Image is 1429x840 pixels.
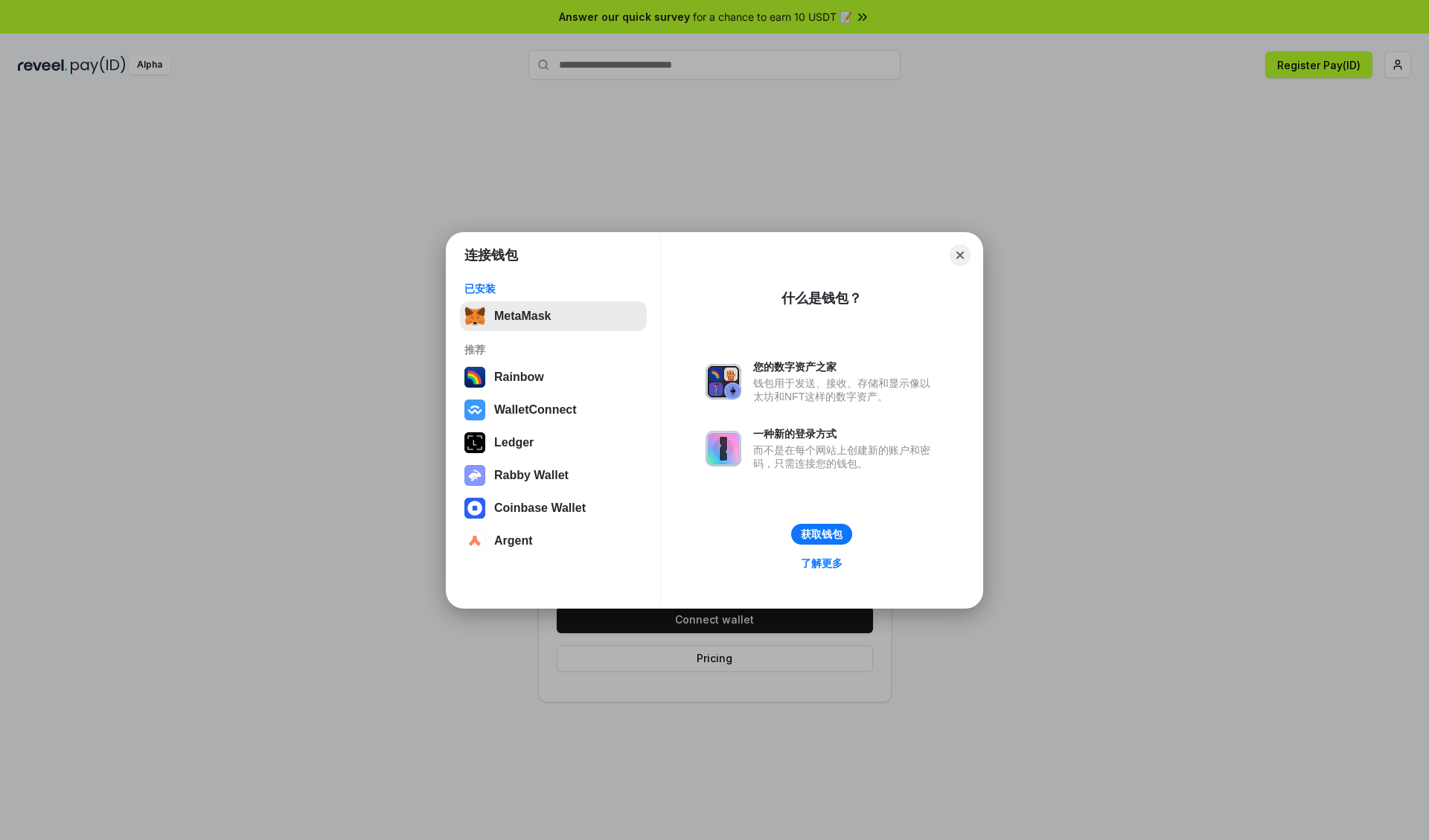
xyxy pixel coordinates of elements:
[460,461,647,490] button: Rabby Wallet
[494,534,533,548] div: Argent
[753,427,938,440] div: 一种新的登录方式
[753,360,938,373] div: 您的数字资产之家
[464,367,485,388] img: svg+xml,%3Csvg%20width%3D%22120%22%20height%3D%22120%22%20viewBox%3D%220%200%20120%20120%22%20fil...
[464,282,642,295] div: 已安装
[950,245,971,266] button: Close
[464,498,485,519] img: svg+xml,%3Csvg%20width%3D%2228%22%20height%3D%2228%22%20viewBox%3D%220%200%2028%2028%22%20fill%3D...
[460,428,647,458] button: Ledger
[753,443,938,470] div: 而不是在每个网站上创建新的账户和密码，只需连接您的钱包。
[753,376,938,403] div: 钱包用于发送、接收、存储和显示像以太坊和NFT这样的数字资产。
[464,530,485,551] img: svg+xml,%3Csvg%20width%3D%2228%22%20height%3D%2228%22%20viewBox%3D%220%200%2028%2028%22%20fill%3D...
[464,343,642,356] div: 推荐
[464,246,518,264] h1: 连接钱包
[801,557,843,570] div: 了解更多
[781,289,862,307] div: 什么是钱包？
[494,501,586,515] div: Coinbase Wallet
[792,554,851,573] a: 了解更多
[494,436,534,449] div: Ledger
[460,526,647,556] button: Argent
[494,310,551,323] div: MetaMask
[460,493,647,523] button: Coinbase Wallet
[494,469,569,482] div: Rabby Wallet
[460,395,647,425] button: WalletConnect
[464,432,485,453] img: svg+xml,%3Csvg%20xmlns%3D%22http%3A%2F%2Fwww.w3.org%2F2000%2Fsvg%22%20width%3D%2228%22%20height%3...
[464,400,485,420] img: svg+xml,%3Csvg%20width%3D%2228%22%20height%3D%2228%22%20viewBox%3D%220%200%2028%2028%22%20fill%3D...
[460,301,647,331] button: MetaMask
[494,371,544,384] div: Rainbow
[460,362,647,392] button: Rainbow
[801,528,843,541] div: 获取钱包
[464,306,485,327] img: svg+xml,%3Csvg%20fill%3D%22none%22%20height%3D%2233%22%20viewBox%3D%220%200%2035%2033%22%20width%...
[706,431,741,467] img: svg+xml,%3Csvg%20xmlns%3D%22http%3A%2F%2Fwww.w3.org%2F2000%2Fsvg%22%20fill%3D%22none%22%20viewBox...
[791,524,852,545] button: 获取钱包
[494,403,577,417] div: WalletConnect
[464,465,485,486] img: svg+xml,%3Csvg%20xmlns%3D%22http%3A%2F%2Fwww.w3.org%2F2000%2Fsvg%22%20fill%3D%22none%22%20viewBox...
[706,364,741,400] img: svg+xml,%3Csvg%20xmlns%3D%22http%3A%2F%2Fwww.w3.org%2F2000%2Fsvg%22%20fill%3D%22none%22%20viewBox...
